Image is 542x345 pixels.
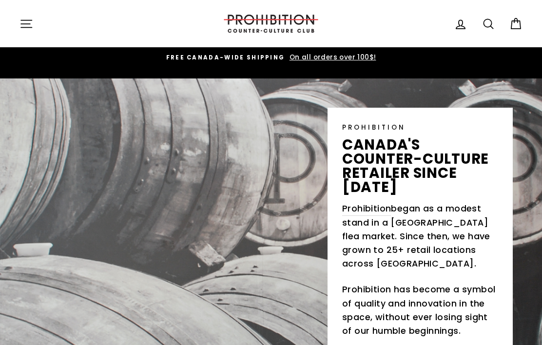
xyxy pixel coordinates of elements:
p: canada's counter-culture retailer since [DATE] [342,137,498,194]
span: On all orders over 100$! [287,53,376,62]
p: PROHIBITION [342,122,498,133]
a: Prohibition [342,202,391,216]
span: FREE CANADA-WIDE SHIPPING [166,54,285,61]
img: PROHIBITION COUNTER-CULTURE CLUB [222,15,320,33]
p: began as a modest stand in a [GEOGRAPHIC_DATA] flea market. Since then, we have grown to 25+ reta... [342,202,498,271]
a: FREE CANADA-WIDE SHIPPING On all orders over 100$! [22,52,520,63]
p: Prohibition has become a symbol of quality and innovation in the space, without ever losing sight... [342,283,498,338]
